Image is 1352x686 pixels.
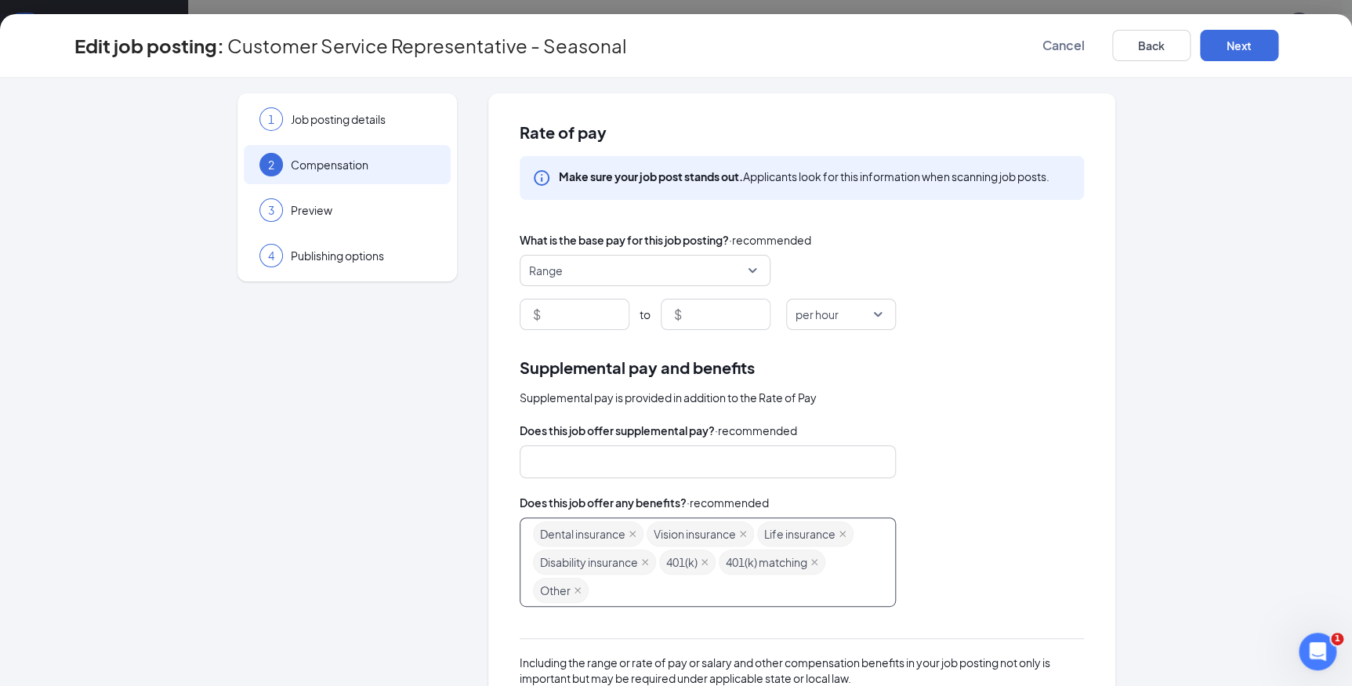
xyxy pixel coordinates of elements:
[520,231,729,249] span: What is the base pay for this job posting?
[654,522,736,546] span: Vision insurance
[1112,30,1191,61] button: Back
[715,422,797,439] span: · recommended
[739,530,747,538] span: close
[1200,30,1278,61] button: Next
[291,157,435,172] span: Compensation
[559,169,1049,184] div: Applicants look for this information when scanning job posts.
[540,579,571,602] span: Other
[701,558,709,566] span: close
[1299,633,1336,670] iframe: Intercom live chat
[796,299,839,329] span: per hour
[726,550,807,574] span: 401(k) matching
[291,248,435,263] span: Publishing options
[268,157,274,172] span: 2
[559,169,743,183] b: Make sure your job post stands out.
[291,111,435,127] span: Job posting details
[520,422,715,439] span: Does this job offer supplemental pay?
[520,389,817,406] span: Supplemental pay is provided in addition to the Rate of Pay
[641,558,649,566] span: close
[291,202,435,218] span: Preview
[532,169,551,187] svg: Info
[574,586,582,594] span: close
[839,530,846,538] span: close
[1024,30,1103,61] button: Cancel
[810,558,818,566] span: close
[666,550,698,574] span: 401(k)
[520,355,755,379] span: Supplemental pay and benefits
[268,202,274,218] span: 3
[729,231,811,249] span: · recommended
[227,38,627,53] span: Customer Service Representative - Seasonal
[520,494,687,511] span: Does this job offer any benefits?
[529,256,563,285] span: Range
[764,522,835,546] span: Life insurance
[268,111,274,127] span: 1
[687,494,769,511] span: · recommended
[629,530,636,538] span: close
[74,32,224,59] h3: Edit job posting:
[268,248,274,263] span: 4
[1042,38,1085,53] span: Cancel
[520,125,1084,140] span: Rate of pay
[540,522,625,546] span: Dental insurance
[1331,633,1343,645] span: 1
[640,307,651,322] span: to
[540,550,638,574] span: Disability insurance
